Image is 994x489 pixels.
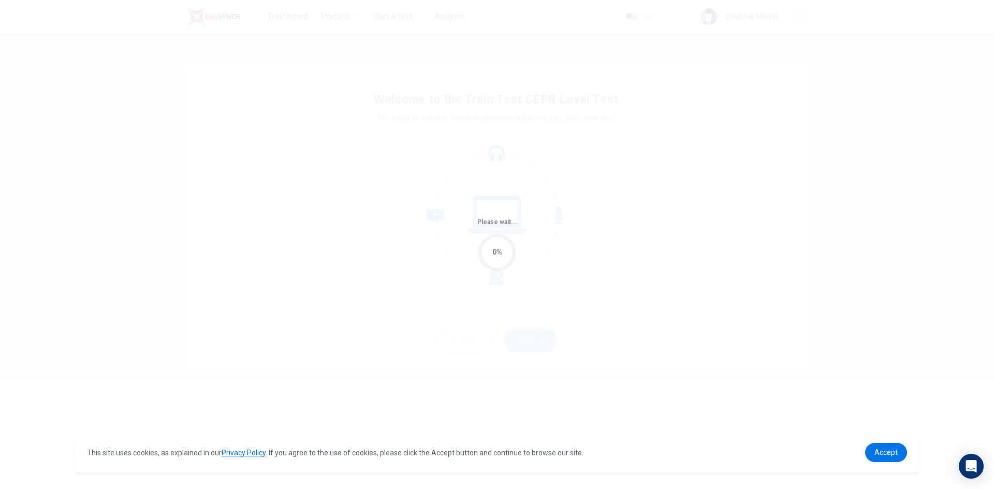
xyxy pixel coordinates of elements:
[477,218,517,226] span: Please wait...
[75,433,919,472] div: cookieconsent
[87,449,583,457] span: This site uses cookies, as explained in our . If you agree to the use of cookies, please click th...
[865,443,907,462] a: dismiss cookie message
[222,449,266,457] a: Privacy Policy
[492,246,502,258] div: 0%
[874,448,898,456] span: Accept
[959,454,984,479] div: Open Intercom Messenger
